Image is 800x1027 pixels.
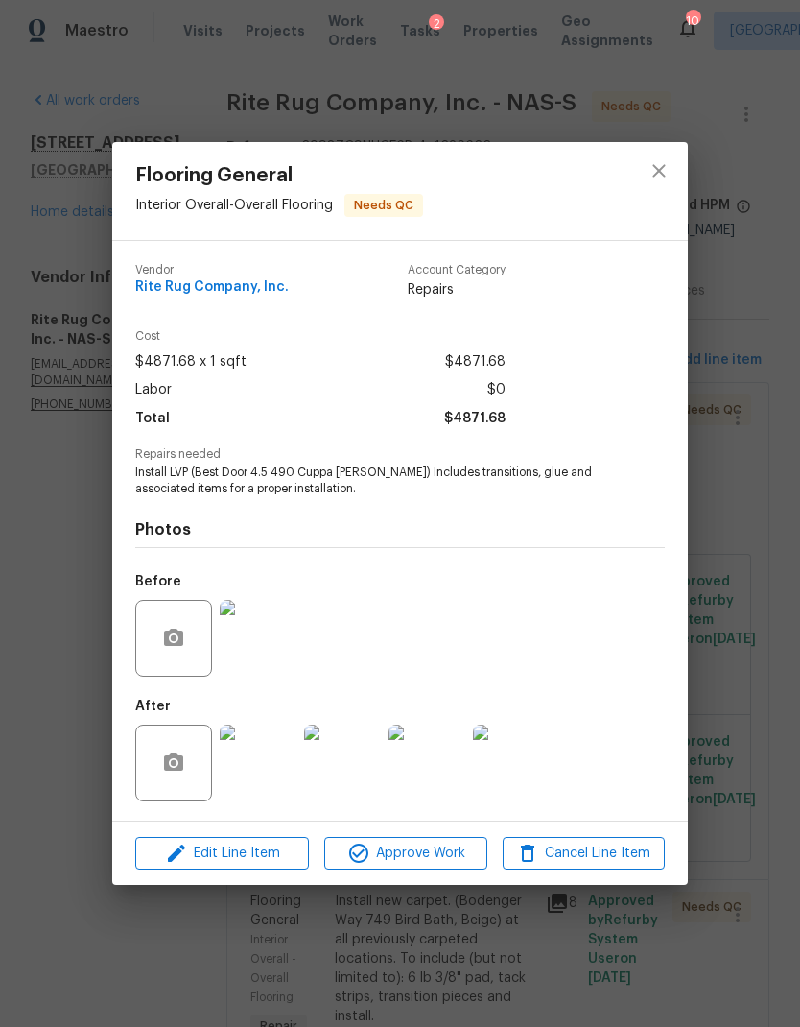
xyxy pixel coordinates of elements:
[135,520,665,539] h4: Photos
[445,348,506,376] span: $4871.68
[141,842,303,866] span: Edit Line Item
[135,405,170,433] span: Total
[135,700,171,713] h5: After
[429,14,444,34] div: 2
[135,465,612,497] span: Install LVP (Best Door 4.5 490 Cuppa [PERSON_NAME]) Includes transitions, glue and associated ite...
[135,448,665,461] span: Repairs needed
[408,264,506,276] span: Account Category
[135,264,289,276] span: Vendor
[346,196,421,215] span: Needs QC
[135,376,172,404] span: Labor
[487,376,506,404] span: $0
[135,348,247,376] span: $4871.68 x 1 sqft
[135,330,506,343] span: Cost
[686,12,699,31] div: 10
[324,837,486,871] button: Approve Work
[135,280,289,295] span: Rite Rug Company, Inc.
[636,148,682,194] button: close
[503,837,665,871] button: Cancel Line Item
[135,575,181,588] h5: Before
[135,165,423,186] span: Flooring General
[135,837,309,871] button: Edit Line Item
[330,842,481,866] span: Approve Work
[444,405,506,433] span: $4871.68
[135,199,333,212] span: Interior Overall - Overall Flooring
[408,280,506,299] span: Repairs
[508,842,659,866] span: Cancel Line Item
